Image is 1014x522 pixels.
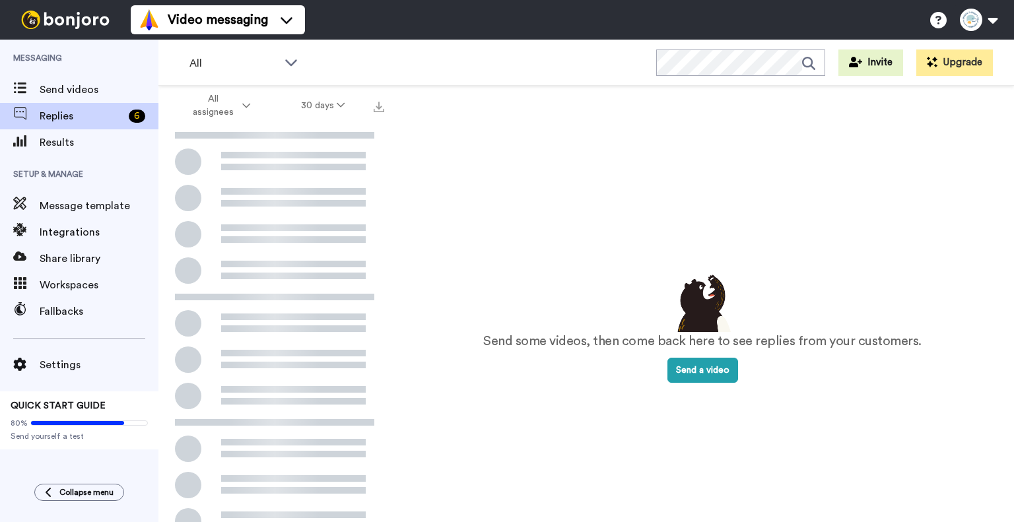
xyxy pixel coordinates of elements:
[667,358,738,383] button: Send a video
[129,110,145,123] div: 6
[838,49,903,76] button: Invite
[168,11,268,29] span: Video messaging
[483,332,922,351] p: Send some videos, then come back here to see replies from your customers.
[161,87,276,124] button: All assignees
[40,277,158,293] span: Workspaces
[916,49,993,76] button: Upgrade
[370,96,388,115] button: Export all results that match these filters now.
[276,94,370,117] button: 30 days
[669,271,735,332] img: results-emptystates.png
[40,304,158,319] span: Fallbacks
[11,431,148,441] span: Send yourself a test
[59,487,114,498] span: Collapse menu
[139,9,160,30] img: vm-color.svg
[40,224,158,240] span: Integrations
[40,198,158,214] span: Message template
[40,357,158,373] span: Settings
[40,108,123,124] span: Replies
[667,366,738,375] a: Send a video
[189,55,278,71] span: All
[11,418,28,428] span: 80%
[34,484,124,501] button: Collapse menu
[16,11,115,29] img: bj-logo-header-white.svg
[374,102,384,112] img: export.svg
[40,135,158,150] span: Results
[40,82,158,98] span: Send videos
[11,401,106,410] span: QUICK START GUIDE
[186,92,240,119] span: All assignees
[40,251,158,267] span: Share library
